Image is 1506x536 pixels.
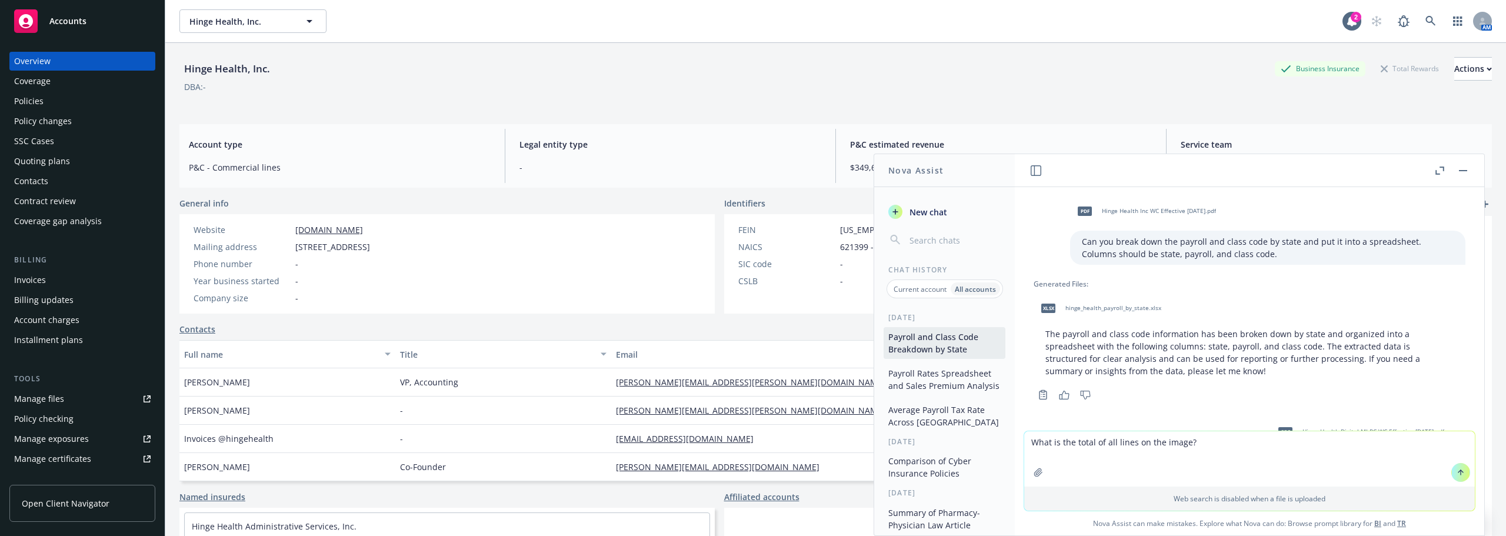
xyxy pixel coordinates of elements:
span: Invoices @hingehealth [184,432,274,445]
div: Policy checking [14,410,74,428]
span: Open Client Navigator [22,497,109,510]
span: Legal entity type [519,138,821,151]
a: Report a Bug [1392,9,1415,33]
div: Manage exposures [14,430,89,448]
a: Policies [9,92,155,111]
a: Contract review [9,192,155,211]
span: [US_EMPLOYER_IDENTIFICATION_NUMBER] [840,224,1008,236]
div: Contacts [14,172,48,191]
div: Total Rewards [1375,61,1445,76]
div: SIC code [738,258,835,270]
div: Mailing address [194,241,291,253]
span: - [295,258,298,270]
span: - [295,275,298,287]
div: 2 [1351,9,1361,19]
a: Coverage [9,72,155,91]
a: Manage claims [9,470,155,488]
button: Email [611,340,971,368]
div: Manage claims [14,470,74,488]
div: Title [400,348,594,361]
a: Coverage gap analysis [9,212,155,231]
span: New chat [907,206,947,218]
button: Payroll Rates Spreadsheet and Sales Premium Analysis [884,364,1005,395]
a: Contacts [9,172,155,191]
span: P&C - Commercial lines [189,161,491,174]
a: Manage files [9,389,155,408]
div: [DATE] [874,312,1015,322]
a: Start snowing [1365,9,1388,33]
div: Account charges [14,311,79,329]
div: Coverage gap analysis [14,212,102,231]
div: [DATE] [874,437,1015,447]
a: Installment plans [9,331,155,349]
button: Title [395,340,611,368]
div: Policy changes [14,112,72,131]
a: Account charges [9,311,155,329]
span: Accounts [49,16,86,26]
a: BI [1374,518,1381,528]
a: Invoices [9,271,155,289]
div: Business Insurance [1275,61,1365,76]
a: Manage exposures [9,430,155,448]
span: pdf [1278,427,1292,436]
span: - [295,292,298,304]
span: P&C estimated revenue [850,138,1152,151]
a: Affiliated accounts [724,491,799,503]
div: Invoices [14,271,46,289]
span: [PERSON_NAME] [184,376,250,388]
a: Billing updates [9,291,155,309]
div: Installment plans [14,331,83,349]
button: Average Payroll Tax Rate Across [GEOGRAPHIC_DATA] [884,400,1005,432]
a: [PERSON_NAME][EMAIL_ADDRESS][PERSON_NAME][DOMAIN_NAME] [616,405,895,416]
div: Billing [9,254,155,266]
a: Quoting plans [9,152,155,171]
div: Chat History [874,265,1015,275]
span: - [840,258,843,270]
div: Phone number [194,258,291,270]
div: NAICS [738,241,835,253]
span: - [519,161,821,174]
a: [DOMAIN_NAME] [295,224,363,235]
div: Website [194,224,291,236]
div: Quoting plans [14,152,70,171]
a: Overview [9,52,155,71]
span: Hinge Health Inc WC Effective [DATE].pdf [1102,207,1216,215]
div: Manage certificates [14,450,91,468]
span: 621399 - Offices of All Other Miscellaneous Health Practitioners [840,241,1090,253]
span: xlsx [1041,304,1055,312]
span: - [400,432,403,445]
span: Account type [189,138,491,151]
button: Actions [1454,57,1492,81]
a: Hinge Health Administrative Services, Inc. [192,521,356,532]
span: [PERSON_NAME] [184,461,250,473]
div: Full name [184,348,378,361]
span: - [840,275,843,287]
div: Actions [1454,58,1492,80]
div: pdfHinge Health Inc WC Effective [DATE].pdf [1070,197,1218,226]
a: Contacts [179,323,215,335]
button: New chat [884,201,1005,222]
a: Policy checking [9,410,155,428]
div: DBA: - [184,81,206,93]
a: [PERSON_NAME][EMAIL_ADDRESS][PERSON_NAME][DOMAIN_NAME] [616,377,895,388]
span: [STREET_ADDRESS] [295,241,370,253]
span: Hinge Health, Inc. [189,15,291,28]
textarea: What is the total of all lines on the image? [1024,431,1475,487]
span: hinge_health_payroll_by_state.xlsx [1065,304,1161,312]
div: pdfHinge Health Digital MI PC WC Effective [DATE].pdf [1271,417,1447,447]
button: Payroll and Class Code Breakdown by State [884,327,1005,359]
div: [DATE] [874,488,1015,498]
div: SSC Cases [14,132,54,151]
span: $349,687.40 [850,161,1152,174]
span: VP, Accounting [400,376,458,388]
a: TR [1397,518,1406,528]
div: CSLB [738,275,835,287]
span: pdf [1078,207,1092,215]
div: xlsxhinge_health_payroll_by_state.xlsx [1034,294,1164,323]
p: All accounts [955,284,996,294]
div: Hinge Health, Inc. [179,61,275,76]
a: Manage certificates [9,450,155,468]
button: Thumbs down [1076,387,1095,403]
input: Search chats [907,232,1001,248]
